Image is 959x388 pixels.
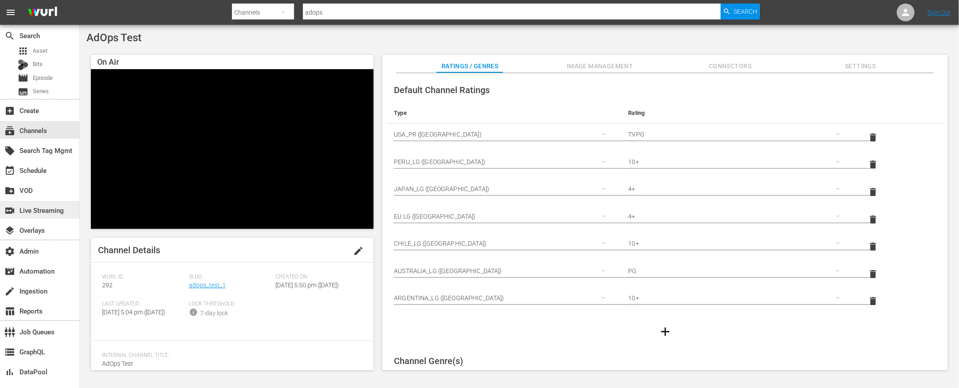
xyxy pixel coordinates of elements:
div: PERU_LG ([GEOGRAPHIC_DATA]) [394,149,614,174]
span: 292 [102,282,113,289]
span: Create [4,106,15,116]
div: USA_PR ([GEOGRAPHIC_DATA]) [394,122,614,147]
span: Asset [18,46,28,56]
div: AUSTRALIA_LG ([GEOGRAPHIC_DATA]) [394,259,614,283]
span: Search [734,4,757,20]
a: Sign Out [928,9,951,16]
button: Search [721,4,760,20]
span: Wurl ID: [102,274,185,281]
div: Video Player [91,69,373,229]
table: simple table [387,102,943,315]
span: delete [868,214,879,225]
span: Channel Genre(s) [394,356,463,366]
span: info [189,308,198,317]
button: delete [863,263,884,285]
div: 4+ [629,204,849,229]
span: Created On: [276,274,358,281]
span: Job Queues [4,327,15,337]
span: Episode [33,74,53,82]
span: Live Streaming [4,205,15,216]
span: Search [4,31,15,41]
button: delete [863,127,884,148]
button: delete [863,236,884,257]
div: TVPG [629,122,849,147]
span: Channels [4,125,15,136]
span: delete [868,159,879,170]
span: Default Channel Ratings [394,85,490,95]
div: 4+ [629,176,849,201]
div: 10+ [629,286,849,310]
span: Internal Channel Title: [102,352,358,359]
span: delete [868,269,879,279]
span: Ingestion [4,286,15,297]
div: EU LG ([GEOGRAPHIC_DATA]) [394,204,614,229]
div: 7-day lock [200,309,228,318]
span: Last Updated: [102,301,185,308]
span: Admin [4,246,15,257]
span: [DATE] 5:50 pm ([DATE]) [276,282,339,289]
div: ARGENTINA_LG ([GEOGRAPHIC_DATA]) [394,286,614,310]
span: delete [868,241,879,252]
div: JAPAN_LG ([GEOGRAPHIC_DATA]) [394,176,614,201]
span: Episode [18,73,28,83]
div: PG [629,259,849,283]
span: AdOps Test [102,360,133,367]
span: Overlays [4,225,15,236]
span: Slug: [189,274,271,281]
span: Ratings / Genres [436,61,503,72]
span: Asset [33,47,47,55]
button: delete [863,209,884,230]
button: delete [863,181,884,203]
span: Schedule [4,165,15,176]
span: edit [353,246,364,256]
span: Series [18,86,28,97]
div: 10+ [629,231,849,256]
span: Lock Threshold: [189,301,271,308]
span: Reports [4,306,15,317]
span: Settings [827,61,894,72]
span: menu [5,7,16,18]
span: On Air [97,57,119,67]
span: [DATE] 5:04 pm ([DATE]) [102,309,165,316]
th: Rating [621,102,856,124]
span: delete [868,132,879,143]
span: VOD [4,185,15,196]
span: Channel Details [98,245,160,255]
span: AdOps Test [86,31,141,44]
div: 10+ [629,149,849,174]
button: delete [863,290,884,312]
button: edit [348,240,369,262]
div: CHILE_LG ([GEOGRAPHIC_DATA]) [394,231,614,256]
span: Automation [4,266,15,277]
span: Search Tag Mgmt [4,145,15,156]
span: Series [33,87,49,96]
span: delete [868,187,879,197]
a: adops_test_1 [189,282,226,289]
div: Bits [18,59,28,70]
span: Connectors [697,61,763,72]
span: Bits [33,60,43,69]
span: delete [868,296,879,306]
span: Image Management [567,61,633,72]
span: GraphQL [4,347,15,357]
img: ans4CAIJ8jUAAAAAAAAAAAAAAAAAAAAAAAAgQb4GAAAAAAAAAAAAAAAAAAAAAAAAJMjXAAAAAAAAAAAAAAAAAAAAAAAAgAT5G... [21,2,64,23]
button: delete [863,154,884,175]
th: Type [387,102,621,124]
span: DataPool [4,367,15,377]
